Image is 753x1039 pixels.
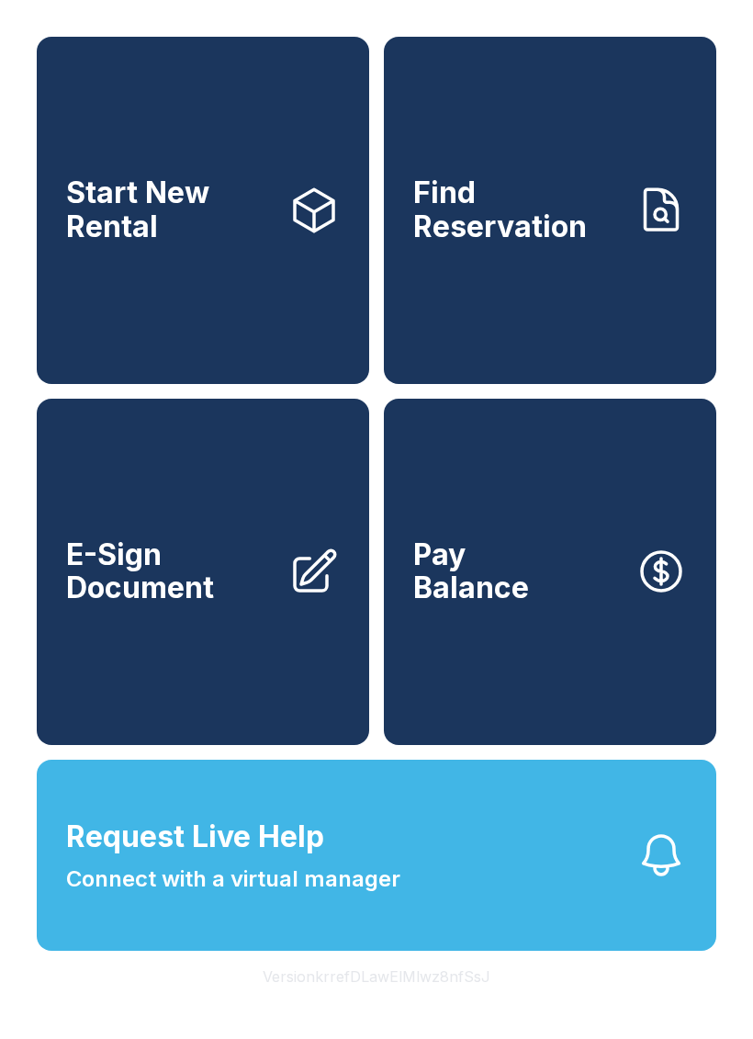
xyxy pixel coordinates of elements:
span: E-Sign Document [66,538,274,605]
a: Find Reservation [384,37,716,384]
a: Start New Rental [37,37,369,384]
button: Request Live HelpConnect with a virtual manager [37,760,716,951]
span: Request Live Help [66,815,324,859]
span: Connect with a virtual manager [66,863,400,896]
button: VersionkrrefDLawElMlwz8nfSsJ [248,951,505,1002]
span: Pay Balance [413,538,529,605]
span: Start New Rental [66,176,274,243]
button: PayBalance [384,399,716,746]
span: Find Reservation [413,176,621,243]
a: E-Sign Document [37,399,369,746]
